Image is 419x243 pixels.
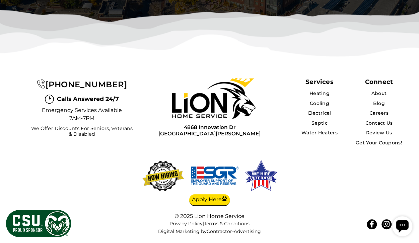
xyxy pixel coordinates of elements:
[309,90,330,96] a: Heating
[141,159,186,193] img: now-hiring
[5,209,72,238] img: CSU Sponsor Badge
[369,110,389,116] a: Careers
[190,159,240,193] img: We hire veterans
[310,100,329,106] a: Cooling
[42,106,122,122] span: Emergency Services Available 7AM-7PM
[356,140,402,146] a: Get Your Coupons!
[366,130,392,136] a: Review Us
[37,80,127,89] a: [PHONE_NUMBER]
[365,78,393,86] div: Connect
[57,95,119,103] span: Calls Answered 24/7
[158,124,261,130] span: 4868 Innovation Dr
[371,90,386,96] a: About
[308,110,331,116] a: Electrical
[158,130,261,137] span: [GEOGRAPHIC_DATA][PERSON_NAME]
[169,221,203,227] a: Privacy Policy
[29,126,135,137] span: We Offer Discounts for Seniors, Veterans & Disabled
[244,159,278,193] img: We hire veterans
[204,221,250,227] a: Terms & Conditions
[365,120,393,126] a: Contact Us
[143,213,277,219] div: © 2025 Lion Home Service
[158,124,261,137] a: 4868 Innovation Dr[GEOGRAPHIC_DATA][PERSON_NAME]
[143,229,277,234] div: Digital Marketing by
[305,78,333,86] span: Services
[311,120,328,126] a: Septic
[46,80,127,89] span: [PHONE_NUMBER]
[189,194,230,206] a: Apply Here
[301,130,338,136] a: Water Heaters
[3,3,23,23] div: Open chat widget
[143,221,277,234] nav: |
[373,100,385,106] a: Blog
[207,229,261,234] a: Contractor-Advertising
